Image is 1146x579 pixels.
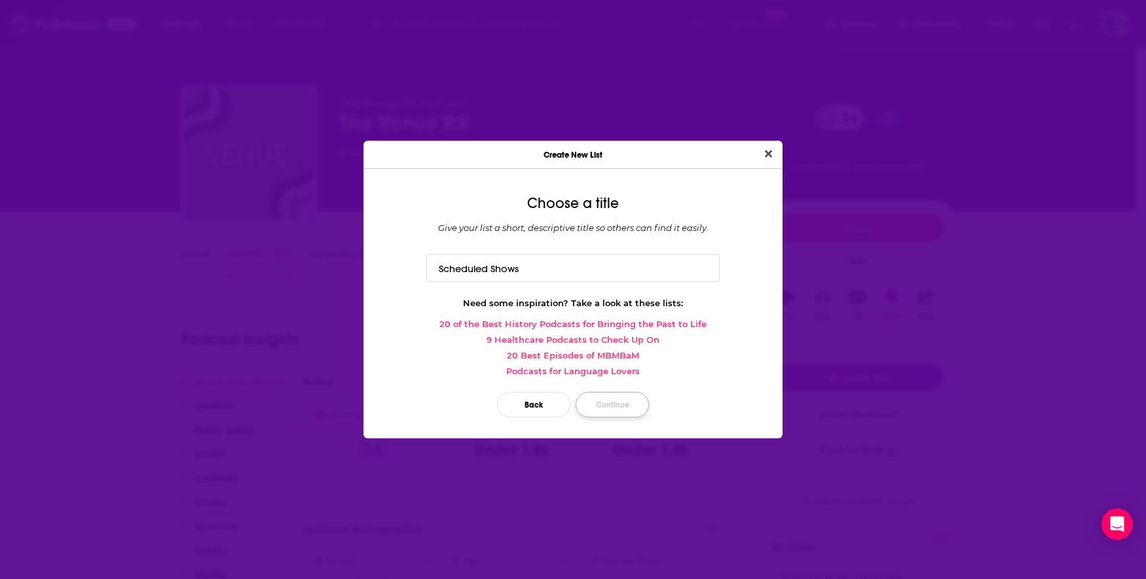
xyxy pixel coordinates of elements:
div: Create New List [363,141,783,169]
a: 9 Healthcare Podcasts to Check Up On [374,334,772,345]
a: 20 Best Episodes of MBMBaM [374,350,772,360]
div: Give your list a short, descriptive title so others can find it easily. [374,222,772,233]
button: Back [497,392,570,417]
div: Choose a title [374,195,772,212]
button: Close [760,146,777,162]
a: 20 of the Best History Podcasts for Bringing the Past to Life [374,319,772,329]
input: Top True Crime podcasts of 2020... [426,254,720,282]
div: Need some inspiration? Take a look at these lists: [374,298,772,308]
button: Continue [576,392,649,417]
div: Open Intercom Messenger [1101,508,1133,540]
a: Podcasts for Language Lovers [374,366,772,376]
